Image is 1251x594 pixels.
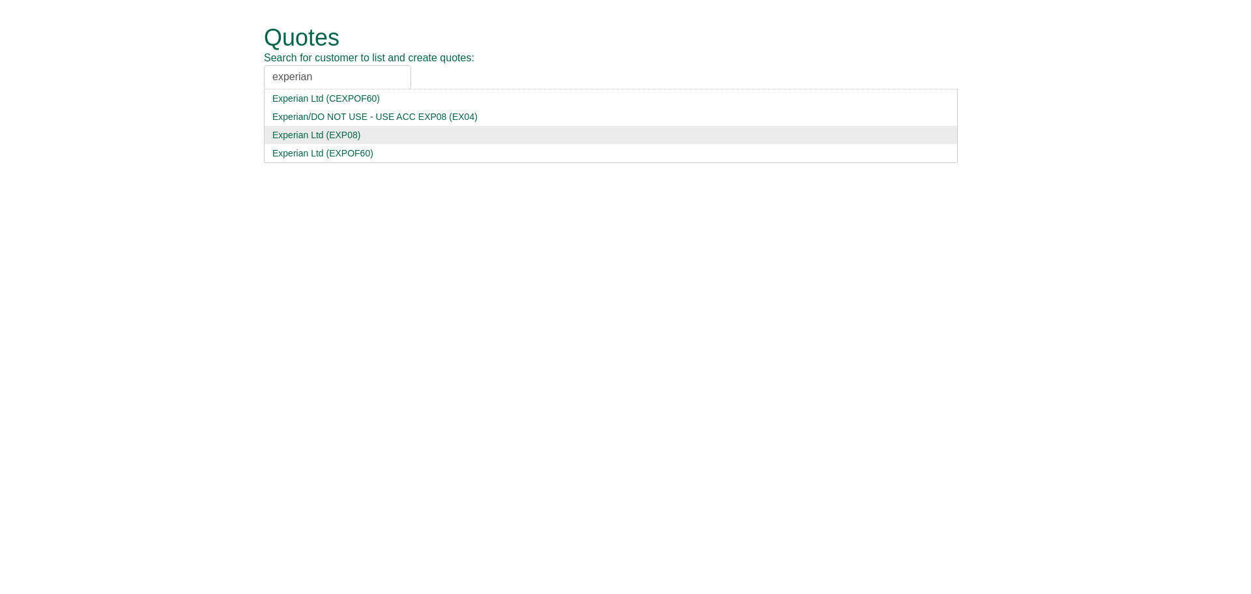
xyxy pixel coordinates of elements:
[272,92,949,105] div: Experian Ltd (CEXPOF60)
[264,52,474,63] span: Search for customer to list and create quotes:
[272,110,949,123] div: Experian/DO NOT USE - USE ACC EXP08 (EX04)
[272,128,949,141] div: Experian Ltd (EXP08)
[272,147,949,160] div: Experian Ltd (EXPOF60)
[264,25,958,51] h1: Quotes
